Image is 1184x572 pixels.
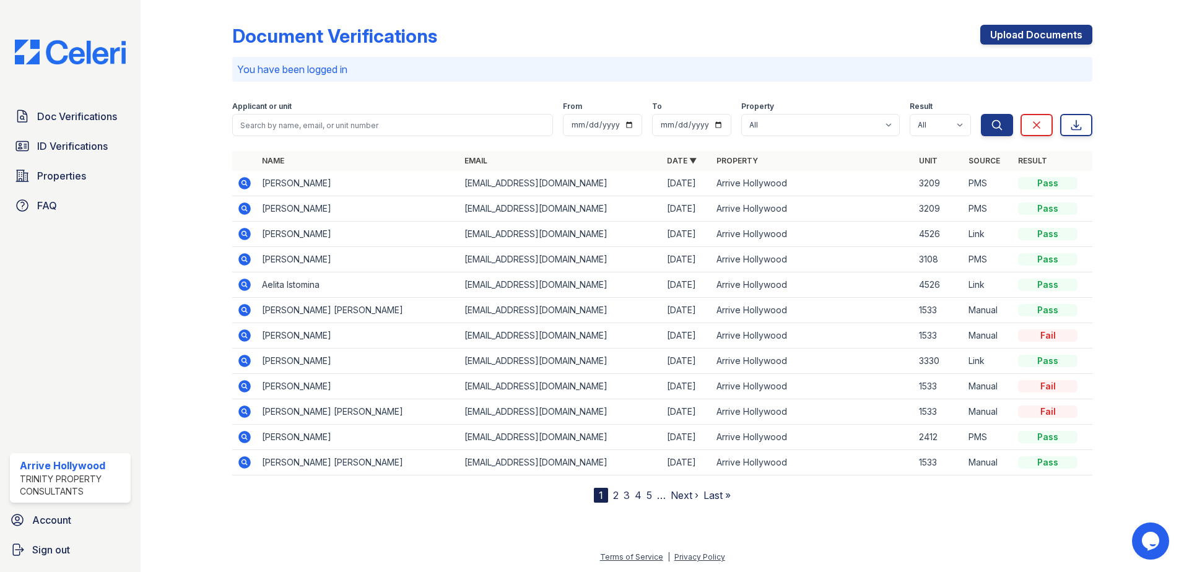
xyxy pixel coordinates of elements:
td: [PERSON_NAME] [PERSON_NAME] [257,298,459,323]
td: [EMAIL_ADDRESS][DOMAIN_NAME] [459,272,662,298]
td: Arrive Hollywood [712,196,914,222]
td: PMS [964,171,1013,196]
td: 2412 [914,425,964,450]
td: [EMAIL_ADDRESS][DOMAIN_NAME] [459,196,662,222]
a: Last » [703,489,731,501]
a: Email [464,156,487,165]
label: To [652,102,662,111]
td: Manual [964,399,1013,425]
td: Arrive Hollywood [712,171,914,196]
td: 3330 [914,349,964,374]
td: 3209 [914,171,964,196]
div: Pass [1018,228,1077,240]
a: Upload Documents [980,25,1092,45]
a: 2 [613,489,619,501]
td: [DATE] [662,374,712,399]
div: Fail [1018,380,1077,392]
td: [DATE] [662,450,712,475]
div: Arrive Hollywood [20,458,126,473]
input: Search by name, email, or unit number [232,114,553,136]
td: [EMAIL_ADDRESS][DOMAIN_NAME] [459,425,662,450]
div: Pass [1018,355,1077,367]
td: [DATE] [662,399,712,425]
td: Arrive Hollywood [712,374,914,399]
td: Arrive Hollywood [712,298,914,323]
a: Date ▼ [667,156,697,165]
td: [EMAIL_ADDRESS][DOMAIN_NAME] [459,247,662,272]
td: PMS [964,425,1013,450]
td: Link [964,349,1013,374]
td: [PERSON_NAME] [257,196,459,222]
div: Pass [1018,456,1077,469]
td: 1533 [914,323,964,349]
a: Sign out [5,537,136,562]
div: 1 [594,488,608,503]
td: 1533 [914,298,964,323]
a: Account [5,508,136,532]
td: Manual [964,450,1013,475]
td: Aelita Istomina [257,272,459,298]
td: Link [964,272,1013,298]
div: Pass [1018,431,1077,443]
a: Name [262,156,284,165]
iframe: chat widget [1132,522,1172,560]
span: FAQ [37,198,57,213]
td: Arrive Hollywood [712,349,914,374]
a: Source [969,156,1000,165]
a: 5 [646,489,652,501]
div: | [668,552,670,561]
td: [EMAIL_ADDRESS][DOMAIN_NAME] [459,349,662,374]
span: Doc Verifications [37,109,117,124]
p: You have been logged in [237,62,1087,77]
td: [DATE] [662,298,712,323]
td: [PERSON_NAME] [257,171,459,196]
td: [EMAIL_ADDRESS][DOMAIN_NAME] [459,323,662,349]
div: Pass [1018,202,1077,215]
label: Result [910,102,933,111]
a: ID Verifications [10,134,131,158]
td: Arrive Hollywood [712,425,914,450]
td: Arrive Hollywood [712,272,914,298]
span: Properties [37,168,86,183]
td: Manual [964,323,1013,349]
td: [PERSON_NAME] [257,247,459,272]
td: Arrive Hollywood [712,450,914,475]
a: Properties [10,163,131,188]
div: Document Verifications [232,25,437,47]
td: [DATE] [662,247,712,272]
label: Property [741,102,774,111]
td: Arrive Hollywood [712,399,914,425]
a: Result [1018,156,1047,165]
img: CE_Logo_Blue-a8612792a0a2168367f1c8372b55b34899dd931a85d93a1a3d3e32e68fde9ad4.png [5,40,136,64]
td: [DATE] [662,425,712,450]
div: Fail [1018,405,1077,418]
td: [PERSON_NAME] [257,222,459,247]
td: [EMAIL_ADDRESS][DOMAIN_NAME] [459,374,662,399]
td: Arrive Hollywood [712,222,914,247]
label: Applicant or unit [232,102,292,111]
td: [DATE] [662,222,712,247]
a: Privacy Policy [674,552,725,561]
div: Trinity Property Consultants [20,473,126,498]
td: Arrive Hollywood [712,247,914,272]
div: Pass [1018,177,1077,189]
span: Sign out [32,542,70,557]
td: [DATE] [662,349,712,374]
a: Unit [919,156,938,165]
a: Next › [671,489,699,501]
span: Account [32,513,71,527]
a: Terms of Service [600,552,663,561]
span: … [657,488,666,503]
td: 1533 [914,399,964,425]
td: [DATE] [662,272,712,298]
span: ID Verifications [37,139,108,154]
td: [PERSON_NAME] [257,349,459,374]
td: [EMAIL_ADDRESS][DOMAIN_NAME] [459,450,662,475]
div: Fail [1018,329,1077,342]
td: 4526 [914,222,964,247]
td: [DATE] [662,171,712,196]
td: Arrive Hollywood [712,323,914,349]
a: 3 [624,489,630,501]
td: [DATE] [662,323,712,349]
